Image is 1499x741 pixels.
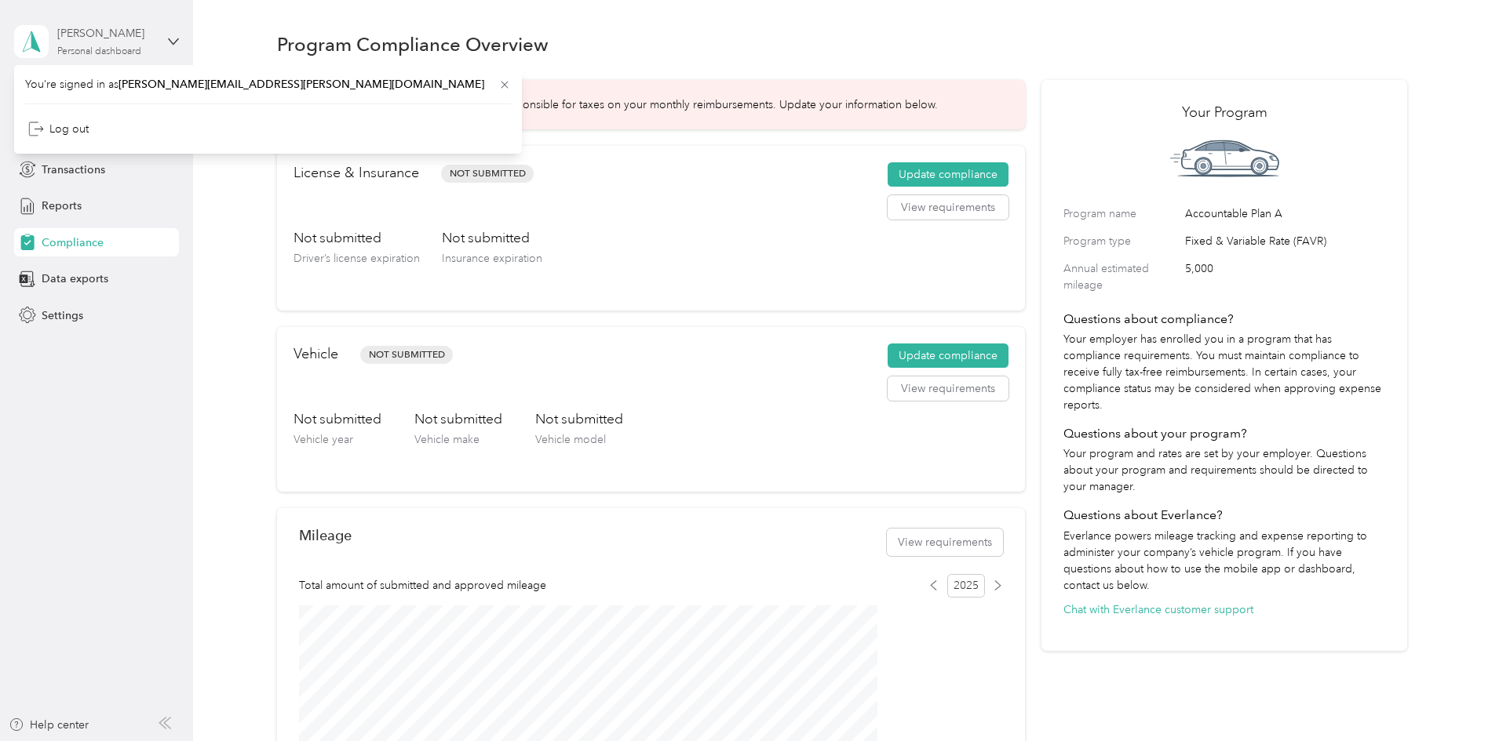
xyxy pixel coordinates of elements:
[42,162,105,178] span: Transactions
[42,271,108,287] span: Data exports
[1185,260,1385,293] span: 5,000
[414,409,502,429] h3: Not submitted
[294,252,420,265] span: Driver’s license expiration
[441,165,534,183] span: Not Submitted
[888,343,1008,369] button: Update compliance
[299,527,352,543] h2: Mileage
[947,574,985,598] span: 2025
[535,409,623,429] h3: Not submitted
[57,25,155,42] div: [PERSON_NAME]
[1063,445,1385,495] p: Your program and rates are set by your employer. Questions about your program and requirements sh...
[315,96,938,113] p: You are not compliant, and could be responsible for taxes on your monthly reimbursements. Update ...
[299,577,546,594] span: Total amount of submitted and approved mileage
[1063,205,1180,222] label: Program name
[57,47,141,56] div: Personal dashboard
[888,162,1008,187] button: Update compliance
[888,376,1008,401] button: View requirements
[1063,331,1385,413] p: Your employer has enrolled you in a program that has compliance requirements. You must maintain c...
[1063,233,1180,249] label: Program type
[28,121,89,137] div: Log out
[294,343,338,365] h2: Vehicle
[42,198,82,214] span: Reports
[1063,260,1180,293] label: Annual estimated mileage
[294,433,353,446] span: Vehicle year
[1063,506,1385,525] h4: Questions about Everlance?
[1063,310,1385,329] h4: Questions about compliance?
[1063,601,1253,618] button: Chat with Everlance customer support
[25,76,511,93] span: You’re signed in as
[442,252,542,265] span: Insurance expiration
[1063,424,1385,443] h4: Questions about your program?
[1063,102,1385,123] h2: Your Program
[1185,205,1385,222] span: Accountable Plan A
[1185,233,1385,249] span: Fixed & Variable Rate (FAVR)
[294,162,419,183] h2: License & Insurance
[294,228,420,248] h3: Not submitted
[442,228,542,248] h3: Not submitted
[42,307,83,324] span: Settings
[294,409,381,429] h3: Not submitted
[9,717,89,733] button: Help center
[1411,653,1499,741] iframe: Everlance-gr Chat Button Frame
[888,195,1008,220] button: View requirements
[887,529,1003,556] button: View requirements
[119,78,484,91] span: [PERSON_NAME][EMAIL_ADDRESS][PERSON_NAME][DOMAIN_NAME]
[42,234,104,251] span: Compliance
[1063,528,1385,594] p: Everlance powers mileage tracking and expense reporting to administer your company’s vehicle prog...
[360,346,453,364] span: Not Submitted
[535,433,606,446] span: Vehicle model
[277,36,549,53] h1: Program Compliance Overview
[414,433,480,446] span: Vehicle make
